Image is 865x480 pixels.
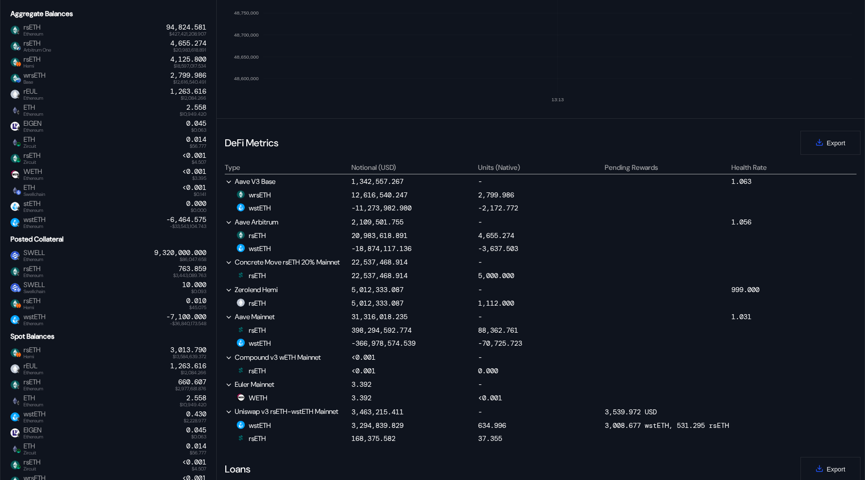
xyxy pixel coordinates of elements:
[11,444,20,453] img: ethereum.png
[11,154,20,163] img: rseth.png
[20,23,43,36] span: rsETH
[170,224,206,229] span: -$33,543,104.743
[170,71,206,80] div: 2,799.986
[237,203,245,211] img: superbridge-bridged-wsteth-base.png
[225,176,350,186] div: Aave V3 Base
[24,370,43,375] span: Ethereum
[11,251,20,260] img: swell1.png
[731,217,751,226] div: 1.056
[24,192,45,197] span: Swellchain
[16,190,21,195] img: svg%3e
[234,32,259,38] text: 48,700,000
[225,312,350,322] div: Aave Mainnet
[351,271,407,280] div: 22,537,468.914
[170,321,206,326] span: -$36,840,173.548
[170,346,206,354] div: 3,013.790
[173,354,206,359] span: $13,584,639.372
[16,416,21,421] img: svg+xml,%3c
[11,348,20,357] img: rseth.png
[24,257,45,262] span: Ethereum
[237,190,271,199] div: wrsETH
[225,163,240,172] div: Type
[351,217,403,226] div: 2,109,501.755
[182,281,206,289] div: 10.000
[20,458,41,471] span: rsETH
[478,176,603,186] div: -
[173,48,206,53] span: $20,983,618.891
[605,163,658,172] div: Pending Rewards
[7,230,210,248] div: Posted Collateral
[478,434,502,443] div: 37.355
[234,76,259,81] text: 48,600,000
[351,407,403,416] div: 3,463,215.411
[7,5,210,22] div: Aggregate Balances
[24,354,41,359] span: Hemi
[237,203,271,212] div: wstETH
[351,366,375,375] div: <0.001
[181,370,206,375] span: $12,084.266
[192,160,206,165] span: $4.507
[827,139,845,147] span: Export
[24,128,43,133] span: Ethereum
[181,96,206,101] span: $12,084.266
[20,249,45,262] span: SWELL
[11,218,20,227] img: wstETH.png
[186,410,206,418] div: 0.430
[191,128,206,133] span: $0.063
[478,190,514,199] div: 2,799.986
[189,305,206,310] span: $45.075
[16,142,21,147] img: svg%3e
[351,353,375,362] div: <0.001
[237,434,266,443] div: rsETH
[166,313,206,321] div: -7,100.000
[225,462,250,475] div: Loans
[237,393,245,401] img: weth.png
[351,339,415,348] div: -366,978,574.539
[180,402,206,407] span: $10,949.420
[11,138,20,147] img: ethereum.png
[237,326,266,335] div: rsETH
[20,199,43,212] span: stETH
[11,380,20,389] img: rseth.png
[351,163,396,172] div: Notional (USD)
[11,267,20,276] img: rseth.png
[7,328,210,345] div: Spot Balances
[225,257,350,267] div: Concrete Move rsETH 20% Mainnet
[186,119,206,128] div: 0.045
[16,271,21,276] img: svg+xml,%3c
[154,249,206,257] div: 9,320,000.000
[16,174,21,179] img: svg+xml,%3c
[351,312,407,321] div: 31,316,018.235
[478,163,520,172] div: Units (Native)
[11,106,20,115] img: ethereum.png
[16,158,21,163] img: svg%3e
[16,400,21,405] img: svg+xml,%3c
[11,26,20,35] img: rseth.png
[186,394,206,402] div: 2.558
[170,39,206,48] div: 4,655.274
[20,215,46,228] span: wstETH
[11,299,20,308] img: rseth.png
[20,281,45,294] span: SWELL
[20,426,43,439] span: EIGEN
[225,406,350,416] div: Uniswap v3 rsETH-wstETH Mainnet
[182,151,206,160] div: <0.001
[24,176,43,181] span: Ethereum
[237,231,245,239] img: rseth.png
[225,136,278,149] div: DeFi Metrics
[20,394,43,407] span: ETH
[20,346,41,359] span: rsETH
[11,315,20,324] img: wstETH.png
[478,326,518,335] div: 88,362.761
[225,379,350,389] div: Euler Mainnet
[24,208,43,213] span: Ethereum
[20,135,36,148] span: ETH
[24,112,43,117] span: Ethereum
[478,312,603,322] div: -
[605,406,730,416] div: 3,539.972 USD
[225,217,350,227] div: Aave Arbitrum
[731,312,751,321] div: 1.031
[351,177,403,186] div: 1,342,557.267
[16,110,21,115] img: svg+xml,%3c
[351,380,371,389] div: 3.392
